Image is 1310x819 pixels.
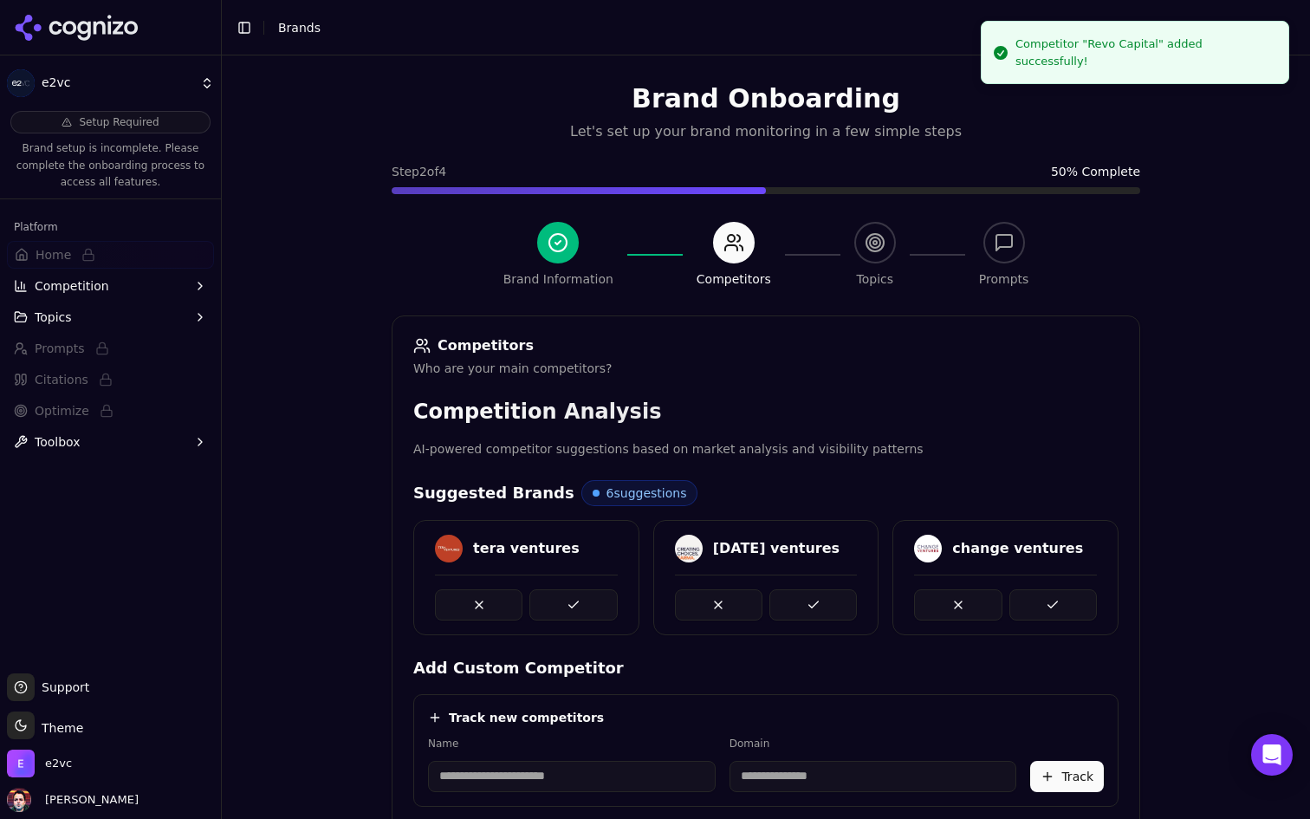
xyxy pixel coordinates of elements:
span: Prompts [35,340,85,357]
p: Let's set up your brand monitoring in a few simple steps [392,121,1140,142]
img: tera ventures [435,535,463,562]
h4: Add Custom Competitor [413,656,1119,680]
nav: breadcrumb [278,19,321,36]
span: Setup Required [79,115,159,129]
label: Name [428,737,716,751]
h4: Suggested Brands [413,481,574,505]
button: Track [1030,761,1104,792]
img: e2vc [7,750,35,777]
span: Topics [35,309,72,326]
button: Topics [7,303,214,331]
p: AI-powered competitor suggestions based on market analysis and visibility patterns [413,439,1119,459]
label: Domain [730,737,1017,751]
span: Home [36,246,71,263]
div: Competitors [413,337,1119,354]
span: [PERSON_NAME] [38,792,139,808]
span: e2vc [45,756,72,771]
div: Platform [7,213,214,241]
div: Open Intercom Messenger [1251,734,1293,776]
div: Competitor "Revo Capital" added successfully! [1015,36,1274,69]
h1: Brand Onboarding [392,83,1140,114]
img: e2vc [7,69,35,97]
span: Toolbox [35,433,81,451]
h3: Competition Analysis [413,398,1119,426]
img: Deniz Ozcan [7,788,31,812]
button: Toolbox [7,428,214,456]
span: Support [35,679,89,696]
div: change ventures [952,538,1083,559]
span: 50 % Complete [1051,163,1140,180]
span: 6 suggestions [606,484,687,502]
button: Open organization switcher [7,750,72,777]
div: tera ventures [473,538,580,559]
span: Competition [35,277,109,295]
button: Open user button [7,788,139,812]
div: Who are your main competitors? [413,360,1119,377]
img: change ventures [914,535,942,562]
div: Prompts [979,270,1029,288]
p: Brand setup is incomplete. Please complete the onboarding process to access all features. [10,140,211,192]
span: Citations [35,371,88,388]
button: Competition [7,272,214,300]
span: Theme [35,721,83,735]
span: e2vc [42,75,193,91]
div: [DATE] ventures [713,538,840,559]
span: Step 2 of 4 [392,163,446,180]
span: Brands [278,21,321,35]
h4: Track new competitors [449,709,604,726]
img: karma ventures [675,535,703,562]
div: Competitors [697,270,771,288]
div: Topics [857,270,894,288]
span: Optimize [35,402,89,419]
div: Brand Information [503,270,613,288]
